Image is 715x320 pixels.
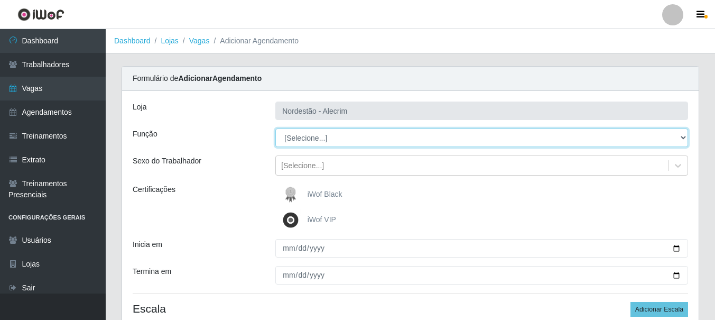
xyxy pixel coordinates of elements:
a: Dashboard [114,36,151,45]
label: Função [133,129,157,140]
input: 00/00/0000 [275,266,688,285]
span: iWof Black [308,190,342,198]
label: Termina em [133,266,171,277]
label: Loja [133,102,146,113]
span: iWof VIP [308,215,336,224]
h4: Escala [133,302,688,315]
nav: breadcrumb [106,29,715,53]
label: Certificações [133,184,175,195]
button: Adicionar Escala [630,302,688,317]
label: Inicia em [133,239,162,250]
img: CoreUI Logo [17,8,64,21]
a: Vagas [189,36,210,45]
li: Adicionar Agendamento [209,35,299,47]
div: Formulário de [122,67,699,91]
img: iWof Black [280,184,305,205]
img: iWof VIP [280,209,305,231]
strong: Adicionar Agendamento [178,74,262,83]
input: 00/00/0000 [275,239,688,258]
label: Sexo do Trabalhador [133,156,201,167]
div: [Selecione...] [281,160,324,171]
a: Lojas [161,36,178,45]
